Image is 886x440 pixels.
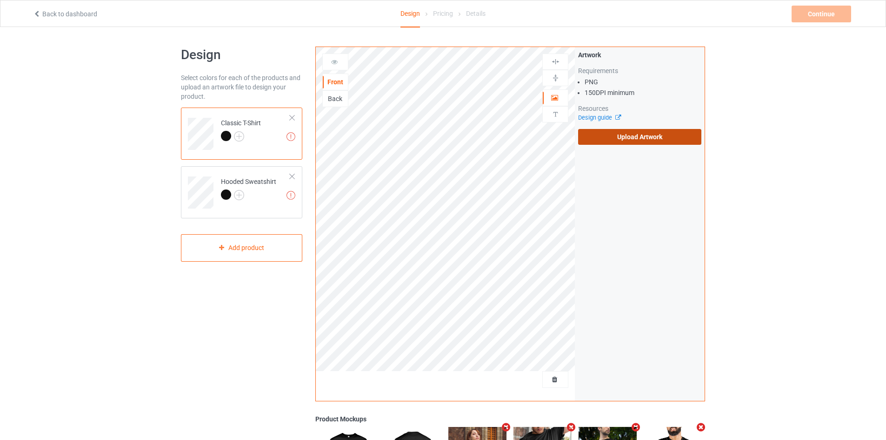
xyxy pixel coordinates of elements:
div: Product Mockups [315,414,705,424]
img: exclamation icon [286,132,295,141]
i: Remove mockup [565,422,577,432]
div: Hooded Sweatshirt [181,166,302,218]
div: Details [466,0,486,27]
img: svg+xml;base64,PD94bWwgdmVyc2lvbj0iMS4wIiBlbmNvZGluZz0iVVRGLTgiPz4KPHN2ZyB3aWR0aD0iMjJweCIgaGVpZ2... [234,190,244,200]
div: Design [400,0,420,27]
i: Remove mockup [500,422,512,432]
img: svg%3E%0A [551,74,560,82]
img: svg%3E%0A [551,57,560,66]
div: Add product [181,234,302,262]
a: Back to dashboard [33,10,97,18]
li: 150 DPI minimum [585,88,701,97]
div: Classic T-Shirt [221,118,261,141]
div: Hooded Sweatshirt [221,177,276,199]
label: Upload Artwork [578,129,701,145]
h1: Design [181,47,302,63]
div: Select colors for each of the products and upload an artwork file to design your product. [181,73,302,101]
div: Resources [578,104,701,113]
div: Requirements [578,66,701,75]
div: Classic T-Shirt [181,108,302,160]
div: Artwork [578,50,701,60]
div: Pricing [433,0,453,27]
i: Remove mockup [630,422,642,432]
img: exclamation icon [286,191,295,200]
img: svg+xml;base64,PD94bWwgdmVyc2lvbj0iMS4wIiBlbmNvZGluZz0iVVRGLTgiPz4KPHN2ZyB3aWR0aD0iMjJweCIgaGVpZ2... [234,131,244,142]
a: Design guide [578,114,620,121]
i: Remove mockup [695,422,707,432]
div: Front [323,77,348,87]
div: Back [323,94,348,103]
img: svg%3E%0A [551,110,560,119]
li: PNG [585,77,701,87]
